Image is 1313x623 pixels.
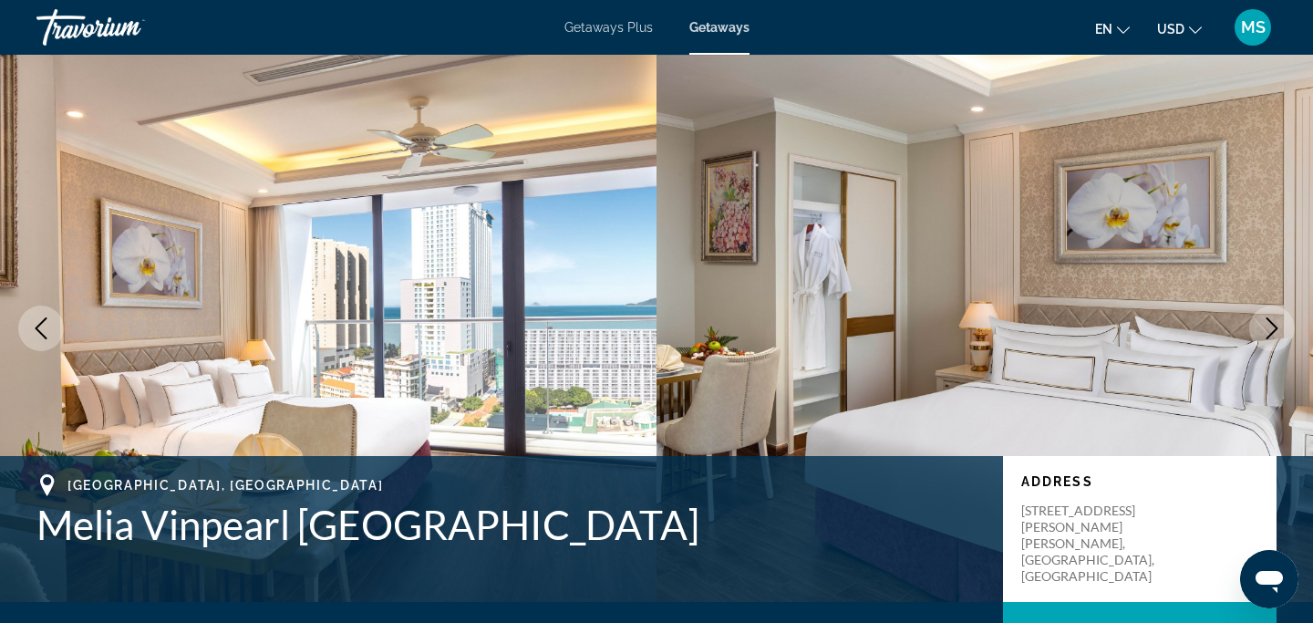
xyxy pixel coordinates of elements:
[1249,306,1295,351] button: Next image
[689,20,750,35] a: Getaways
[36,4,219,51] a: Travorium
[1021,503,1167,585] p: [STREET_ADDRESS][PERSON_NAME][PERSON_NAME], [GEOGRAPHIC_DATA], [GEOGRAPHIC_DATA]
[18,306,64,351] button: Previous image
[1157,22,1184,36] span: USD
[1240,550,1298,608] iframe: Button to launch messaging window
[1095,16,1130,42] button: Change language
[1229,8,1277,47] button: User Menu
[564,20,653,35] a: Getaways Plus
[1095,22,1112,36] span: en
[1021,474,1258,489] p: Address
[36,501,985,548] h1: Melia Vinpearl [GEOGRAPHIC_DATA]
[1241,18,1266,36] span: MS
[1157,16,1202,42] button: Change currency
[67,478,383,493] span: [GEOGRAPHIC_DATA], [GEOGRAPHIC_DATA]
